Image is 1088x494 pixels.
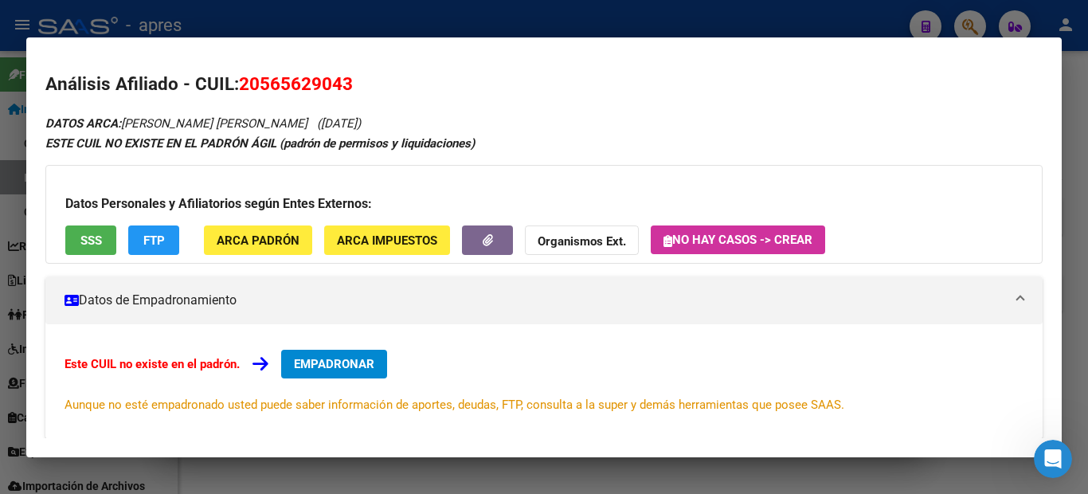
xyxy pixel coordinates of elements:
span: ([DATE]) [317,116,361,131]
button: FTP [128,225,179,255]
span: ARCA Impuestos [337,233,437,248]
span: FTP [143,233,165,248]
strong: DATOS ARCA: [45,116,121,131]
h2: Análisis Afiliado - CUIL: [45,71,1043,98]
h3: Datos Personales y Afiliatorios según Entes Externos: [65,194,1023,214]
mat-panel-title: Datos de Empadronamiento [65,291,1004,310]
iframe: Intercom live chat [1034,440,1072,478]
button: EMPADRONAR [281,350,387,378]
strong: Organismos Ext. [538,234,626,249]
button: ARCA Padrón [204,225,312,255]
span: Aunque no esté empadronado usted puede saber información de aportes, deudas, FTP, consulta a la s... [65,398,844,412]
button: ARCA Impuestos [324,225,450,255]
strong: Este CUIL no existe en el padrón. [65,357,240,371]
button: No hay casos -> Crear [651,225,825,254]
span: 20565629043 [239,73,353,94]
span: EMPADRONAR [294,357,374,371]
span: No hay casos -> Crear [663,233,812,247]
span: ARCA Padrón [217,233,299,248]
strong: ESTE CUIL NO EXISTE EN EL PADRÓN ÁGIL (padrón de permisos y liquidaciones) [45,136,475,151]
span: [PERSON_NAME] [PERSON_NAME] [45,116,307,131]
mat-expansion-panel-header: Datos de Empadronamiento [45,276,1043,324]
div: Datos de Empadronamiento [45,324,1043,439]
button: SSS [65,225,116,255]
span: SSS [80,233,102,248]
button: Organismos Ext. [525,225,639,255]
